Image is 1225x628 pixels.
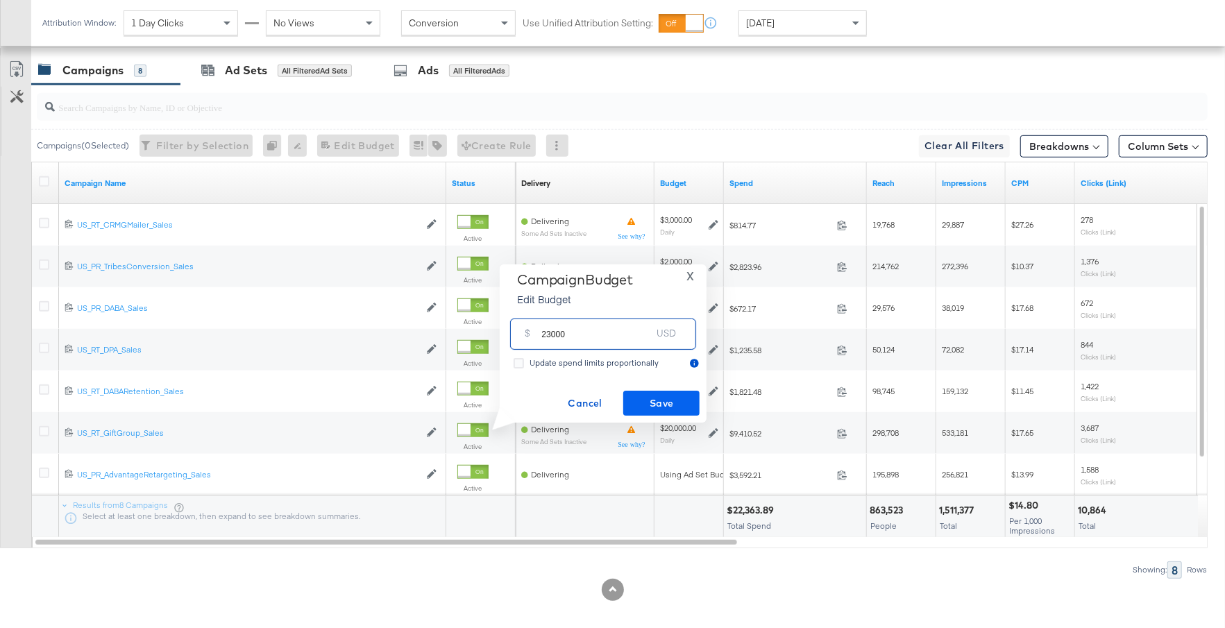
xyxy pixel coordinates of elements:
[1011,469,1033,480] span: $13.99
[77,303,419,314] a: US_PR_DABA_Sales
[1081,353,1116,361] sub: Clicks (Link)
[729,303,831,314] span: $672.17
[457,442,489,451] label: Active
[942,178,1000,189] a: The number of times your ad was served. On mobile apps an ad is counted as served the first time ...
[1081,436,1116,444] sub: Clicks (Link)
[1011,344,1033,355] span: $17.14
[623,391,700,416] button: Save
[457,317,489,326] label: Active
[449,65,509,77] div: All Filtered Ads
[531,469,569,480] span: Delivering
[872,344,895,355] span: 50,124
[660,256,692,267] div: $2,000.00
[1081,477,1116,486] sub: Clicks (Link)
[521,438,586,445] sub: Some Ad Sets Inactive
[77,219,419,231] a: US_RT_CRMGMailer_Sales
[1081,298,1093,308] span: 672
[77,261,419,273] a: US_PR_TribesConversion_Sales
[531,261,569,271] span: Delivering
[872,261,899,271] span: 214,762
[457,400,489,409] label: Active
[872,303,895,313] span: 29,576
[870,504,907,517] div: 863,523
[1186,565,1208,575] div: Rows
[872,427,899,438] span: 298,708
[77,261,419,272] div: US_PR_TribesConversion_Sales
[1008,499,1042,512] div: $14.80
[1081,214,1093,225] span: 278
[942,344,964,355] span: 72,082
[65,178,441,189] a: Your campaign name.
[1081,464,1099,475] span: 1,588
[729,428,831,439] span: $9,410.52
[1081,423,1099,433] span: 3,687
[1081,311,1116,319] sub: Clicks (Link)
[1011,386,1033,396] span: $11.45
[1079,520,1096,531] span: Total
[521,178,550,189] div: Delivery
[924,137,1004,155] span: Clear All Filters
[651,324,682,349] div: USD
[418,62,439,78] div: Ads
[530,357,659,368] span: Update spend limits proportionally
[457,484,489,493] label: Active
[1011,303,1033,313] span: $17.68
[939,504,978,517] div: 1,511,377
[1132,565,1167,575] div: Showing:
[77,386,419,398] a: US_RT_DABARetention_Sales
[1011,178,1070,189] a: The average cost you've paid to have 1,000 impressions of your ad.
[1081,178,1208,189] a: The number of clicks on links appearing on your ad or Page that direct people to your sites off F...
[681,271,700,282] button: X
[278,65,352,77] div: All Filtered Ad Sets
[77,344,419,355] div: US_RT_DPA_Sales
[457,275,489,285] label: Active
[452,178,510,189] a: Shows the current state of your Ad Campaign.
[409,17,459,29] span: Conversion
[919,135,1010,158] button: Clear All Filters
[55,88,1101,115] input: Search Campaigns by Name, ID or Objective
[1081,339,1093,350] span: 844
[131,17,184,29] span: 1 Day Clicks
[660,214,692,226] div: $3,000.00
[1020,135,1108,158] button: Breakdowns
[1081,394,1116,402] sub: Clicks (Link)
[729,178,861,189] a: The total amount spent to date.
[942,303,964,313] span: 38,019
[1081,228,1116,236] sub: Clicks (Link)
[1081,256,1099,266] span: 1,376
[42,18,117,28] div: Attribution Window:
[686,266,694,286] span: X
[552,395,618,412] span: Cancel
[727,504,778,517] div: $22,363.89
[1011,427,1033,438] span: $17.65
[872,178,931,189] a: The number of people your ad was served to.
[37,139,129,152] div: Campaigns ( 0 Selected)
[457,234,489,243] label: Active
[660,178,718,189] a: The maximum amount you're willing to spend on your ads, on average each day or over the lifetime ...
[1081,381,1099,391] span: 1,422
[547,391,623,416] button: Cancel
[521,230,586,237] sub: Some Ad Sets Inactive
[727,520,771,531] span: Total Spend
[77,469,419,481] a: US_PR_AdvantageRetargeting_Sales
[629,395,694,412] span: Save
[1009,516,1055,536] span: Per 1,000 Impressions
[942,427,968,438] span: 533,181
[1167,561,1182,579] div: 8
[531,424,569,434] span: Delivering
[77,469,419,480] div: US_PR_AdvantageRetargeting_Sales
[273,17,314,29] span: No Views
[519,324,536,349] div: $
[225,62,267,78] div: Ad Sets
[942,261,968,271] span: 272,396
[872,219,895,230] span: 19,768
[457,359,489,368] label: Active
[660,228,675,236] sub: Daily
[942,469,968,480] span: 256,821
[870,520,897,531] span: People
[77,219,419,230] div: US_RT_CRMGMailer_Sales
[940,520,957,531] span: Total
[77,344,419,356] a: US_RT_DPA_Sales
[1078,504,1110,517] div: 10,864
[729,262,831,272] span: $2,823.96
